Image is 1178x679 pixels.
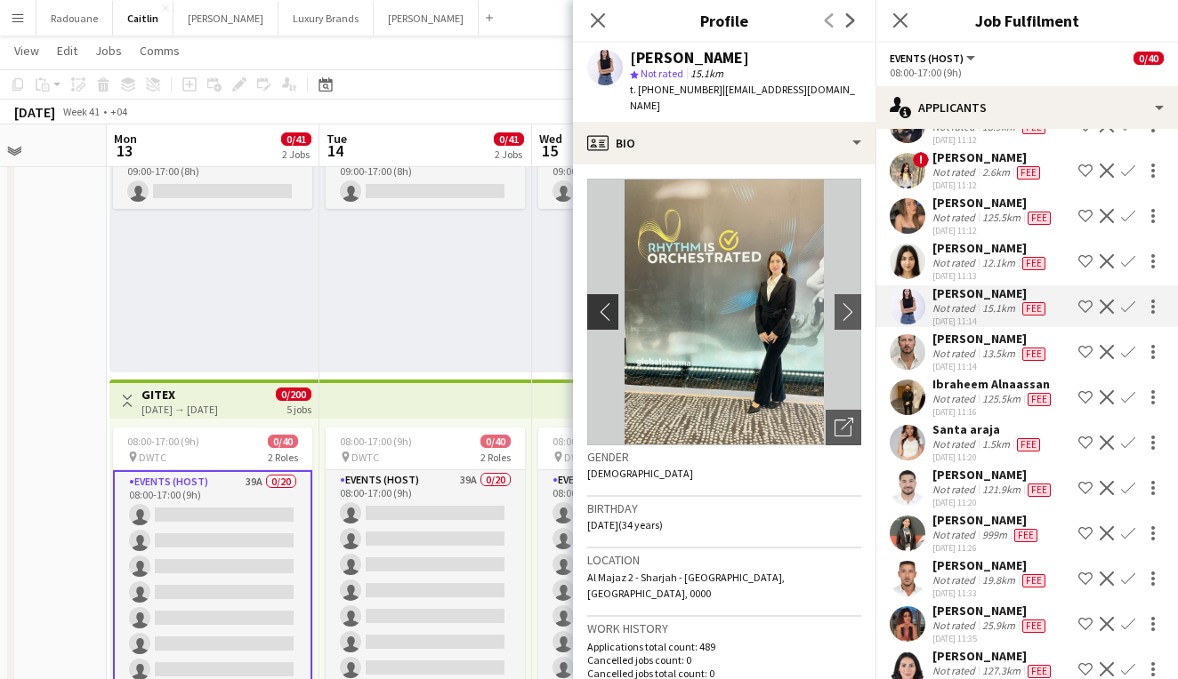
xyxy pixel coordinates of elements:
span: Al Majaz 2 - Sharjah - [GEOGRAPHIC_DATA], [GEOGRAPHIC_DATA], 0000 [587,571,785,600]
div: 2 Jobs [495,148,523,161]
span: Fee [1028,212,1051,225]
span: DWTC [139,451,166,464]
span: 2 Roles [480,451,511,464]
div: [DATE] 11:20 [932,497,1054,508]
div: Crew has different fees then in role [1013,437,1044,451]
span: Fee [1014,529,1037,542]
a: View [7,39,46,62]
div: [PERSON_NAME] [932,467,1054,483]
span: DWTC [564,451,592,464]
span: Events (Host) [890,52,964,65]
div: [DATE] 11:20 [932,451,1044,463]
div: Not rated [932,437,979,451]
h3: Location [587,552,861,568]
div: [PERSON_NAME] [932,149,1044,165]
span: Fee [1022,574,1045,587]
span: Fee [1028,483,1051,497]
button: Caitlin [113,1,173,36]
div: 13.5km [979,347,1019,361]
div: [PERSON_NAME] [932,603,1049,619]
div: [DATE] 11:13 [932,270,1049,282]
p: Cancelled jobs count: 0 [587,653,861,667]
a: Edit [50,39,85,62]
span: Wed [539,131,562,147]
div: Not rated [932,619,979,633]
span: 0/40 [1134,52,1164,65]
div: Crew has different fees then in role [1024,483,1054,497]
div: Not rated [932,165,979,180]
div: Crew has different fees then in role [1011,528,1041,542]
span: 15.1km [687,67,727,80]
div: Not rated [932,256,979,270]
div: [PERSON_NAME] [932,512,1041,528]
div: [PERSON_NAME] [932,195,1054,211]
div: [PERSON_NAME] [932,648,1054,664]
div: 125.5km [979,392,1024,406]
span: Fee [1028,665,1051,678]
span: Comms [140,43,180,59]
div: Ibraheem Alnaassan [932,376,1054,392]
span: 08:00-17:00 (9h) [127,435,199,448]
div: [DATE] 11:14 [932,361,1049,372]
span: 15 [537,140,562,161]
div: 25.9km [979,619,1019,633]
div: [PERSON_NAME] [932,331,1049,347]
div: Open photos pop-in [826,410,861,445]
div: Applicants [875,86,1178,129]
div: 999m [979,528,1011,542]
span: View [14,43,39,59]
div: [DATE] 11:16 [932,406,1054,418]
div: 12.1km [979,256,1019,270]
div: Not rated [932,392,979,406]
div: [PERSON_NAME] [932,285,1049,301]
span: Fee [1022,619,1045,633]
div: 127.3km [979,664,1024,678]
h3: Profile [573,9,875,32]
h3: GITEX [141,387,218,403]
span: ! [913,152,929,168]
a: Comms [133,39,187,62]
span: DWTC [351,451,379,464]
button: Events (Host) [890,52,978,65]
div: 2 Jobs [282,148,311,161]
div: 5 jobs [286,401,311,416]
span: [DEMOGRAPHIC_DATA] [587,467,693,480]
div: 125.5km [979,211,1024,225]
div: Crew has different fees then in role [1024,392,1054,406]
div: Crew has different fees then in role [1019,301,1049,316]
button: Luxury Brands [278,1,374,36]
p: Applications total count: 489 [587,640,861,653]
div: [DATE] 11:33 [932,587,1049,599]
div: Crew has different fees then in role [1024,211,1054,225]
h3: Gender [587,449,861,465]
div: Not rated [932,483,979,497]
span: Fee [1022,302,1045,316]
img: Crew avatar or photo [587,179,861,445]
span: 2 Roles [268,451,298,464]
div: Bio [573,122,875,164]
span: Not rated [641,67,683,80]
app-card-role: Events (Hostess)26A0/109:00-17:00 (8h) [113,148,312,209]
span: 08:00-17:00 (9h) [340,435,412,448]
div: Not rated [932,528,979,542]
div: 19.8km [979,573,1019,587]
div: 1.5km [979,437,1013,451]
h3: Work history [587,620,861,636]
span: 13 [111,140,137,161]
div: Crew has different fees then in role [1024,664,1054,678]
div: [DATE] 11:14 [932,316,1049,327]
span: 0/41 [494,132,524,146]
span: Fee [1017,166,1040,180]
span: Mon [114,131,137,147]
div: Not rated [932,347,979,361]
span: 0/40 [268,435,298,448]
div: [PERSON_NAME] [630,50,749,66]
div: [DATE] 11:35 [932,633,1049,644]
span: [DATE] (34 years) [587,518,663,531]
span: t. [PHONE_NUMBER] [630,83,722,96]
button: [PERSON_NAME] [374,1,479,36]
div: Crew has different fees then in role [1013,165,1044,180]
span: Fee [1022,347,1045,361]
div: Not rated [932,211,979,225]
div: [DATE] 11:26 [932,542,1041,554]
